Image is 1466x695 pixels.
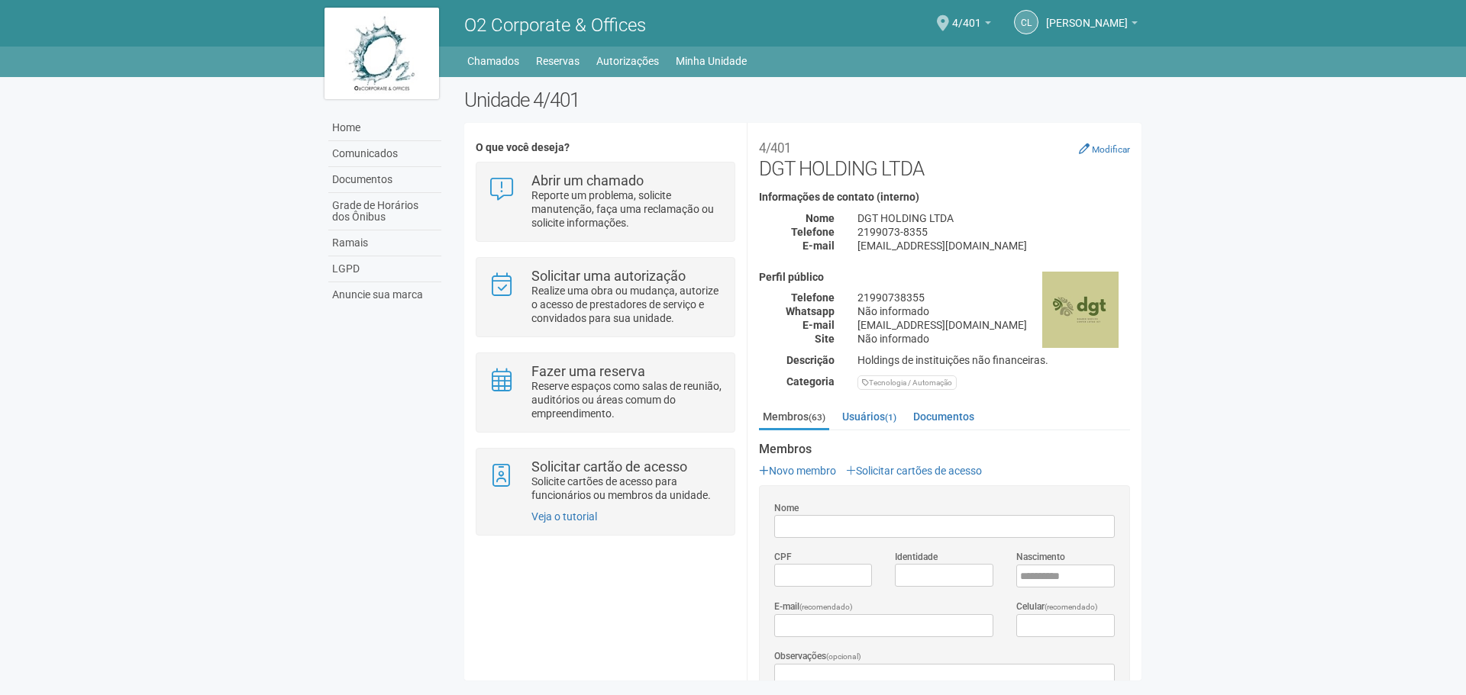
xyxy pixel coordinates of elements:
[909,405,978,428] a: Documentos
[759,405,829,430] a: Membros(63)
[774,600,853,614] label: E-mail
[488,269,722,325] a: Solicitar uma autorização Realize uma obra ou mudança, autorize o acesso de prestadores de serviç...
[531,379,723,420] p: Reserve espaços como salas de reunião, auditórios ou áreas comum do empreendimento.
[328,282,441,307] a: Anuncie sua marca
[1014,10,1038,34] a: CL
[531,510,597,523] a: Veja o tutorial
[952,2,981,29] span: 4/401
[846,225,1141,239] div: 2199073-8355
[328,256,441,282] a: LGPD
[759,465,836,477] a: Novo membro
[802,319,835,331] strong: E-mail
[774,649,861,664] label: Observações
[759,134,1130,180] h2: DGT HOLDING LTDA
[791,226,835,238] strong: Telefone
[846,318,1141,332] div: [EMAIL_ADDRESS][DOMAIN_NAME]
[325,8,439,99] img: logo.jpg
[1016,550,1065,564] label: Nascimento
[857,375,957,390] div: Tecnologia / Automação
[846,239,1141,253] div: [EMAIL_ADDRESS][DOMAIN_NAME]
[786,305,835,317] strong: Whatsapp
[802,240,835,252] strong: E-mail
[1046,19,1138,31] a: [PERSON_NAME]
[759,442,1130,456] strong: Membros
[328,230,441,256] a: Ramais
[488,460,722,502] a: Solicitar cartão de acesso Solicite cartões de acesso para funcionários ou membros da unidade.
[531,172,644,188] strong: Abrir um chamado
[786,354,835,366] strong: Descrição
[1016,600,1098,614] label: Celular
[464,14,646,36] span: O2 Corporate & Offices
[531,459,687,475] strong: Solicitar cartão de acesso
[531,284,723,325] p: Realize uma obra ou mudança, autorize o acesso de prestadores de serviço e convidados para sua un...
[759,140,791,156] small: 4/401
[799,603,853,611] span: (recomendado)
[774,501,799,515] label: Nome
[846,211,1141,225] div: DGT HOLDING LTDA
[786,375,835,388] strong: Categoria
[1092,144,1130,155] small: Modificar
[759,191,1130,203] h4: Informações de contato (interno)
[826,652,861,661] span: (opcional)
[846,332,1141,346] div: Não informado
[846,465,982,477] a: Solicitar cartões de acesso
[531,188,723,230] p: Reporte um problema, solicite manutenção, faça uma reclamação ou solicite informações.
[846,291,1141,304] div: 21990738355
[1042,272,1119,348] img: business.png
[531,268,686,284] strong: Solicitar uma autorização
[774,550,792,564] label: CPF
[596,50,659,72] a: Autorizações
[895,550,938,564] label: Identidade
[467,50,519,72] a: Chamados
[846,304,1141,318] div: Não informado
[952,19,991,31] a: 4/401
[464,88,1141,111] h2: Unidade 4/401
[476,142,735,153] h4: O que você deseja?
[531,475,723,502] p: Solicite cartões de acesso para funcionários ou membros da unidade.
[806,212,835,224] strong: Nome
[328,167,441,193] a: Documentos
[885,412,896,423] small: (1)
[846,353,1141,367] div: Holdings de instituições não financeiras.
[328,141,441,167] a: Comunicados
[791,291,835,304] strong: Telefone
[1046,2,1128,29] span: Claudia Luíza Soares de Castro
[1045,603,1098,611] span: (recomendado)
[838,405,900,428] a: Usuários(1)
[536,50,580,72] a: Reservas
[676,50,747,72] a: Minha Unidade
[531,363,645,379] strong: Fazer uma reserva
[815,333,835,345] strong: Site
[488,365,722,420] a: Fazer uma reserva Reserve espaços como salas de reunião, auditórios ou áreas comum do empreendime...
[1079,143,1130,155] a: Modificar
[328,193,441,230] a: Grade de Horários dos Ônibus
[759,272,1130,283] h4: Perfil público
[488,174,722,230] a: Abrir um chamado Reporte um problema, solicite manutenção, faça uma reclamação ou solicite inform...
[328,115,441,141] a: Home
[809,412,825,423] small: (63)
